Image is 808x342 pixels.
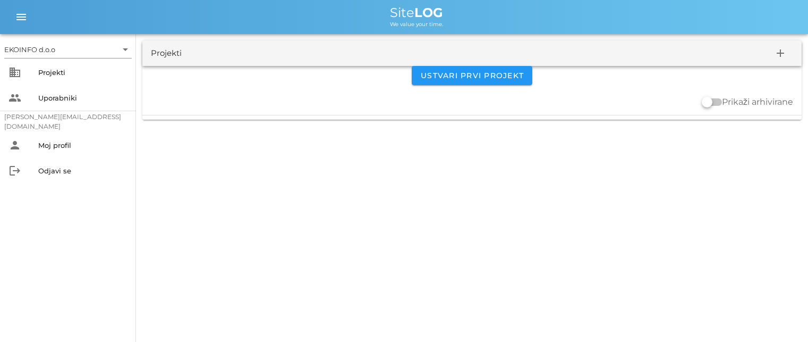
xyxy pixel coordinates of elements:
div: Projekti [38,68,127,77]
i: menu [15,11,28,23]
b: LOG [414,5,443,20]
i: business [8,66,21,79]
div: Uporabniki [38,94,127,102]
label: Prikaži arhivirane [722,97,793,107]
button: Ustvari prvi projekt [412,66,532,85]
span: We value your time. [390,21,443,28]
span: Site [390,5,443,20]
div: Moj profil [38,141,127,149]
i: logout [8,164,21,177]
i: person [8,139,21,152]
i: arrow_drop_down [119,43,132,56]
span: Ustvari prvi projekt [420,71,524,80]
div: Projekti [151,47,182,60]
i: people [8,91,21,104]
div: EKOINFO d.o.o [4,41,132,58]
i: add [774,47,787,60]
div: EKOINFO d.o.o [4,45,55,54]
div: Odjavi se [38,166,127,175]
